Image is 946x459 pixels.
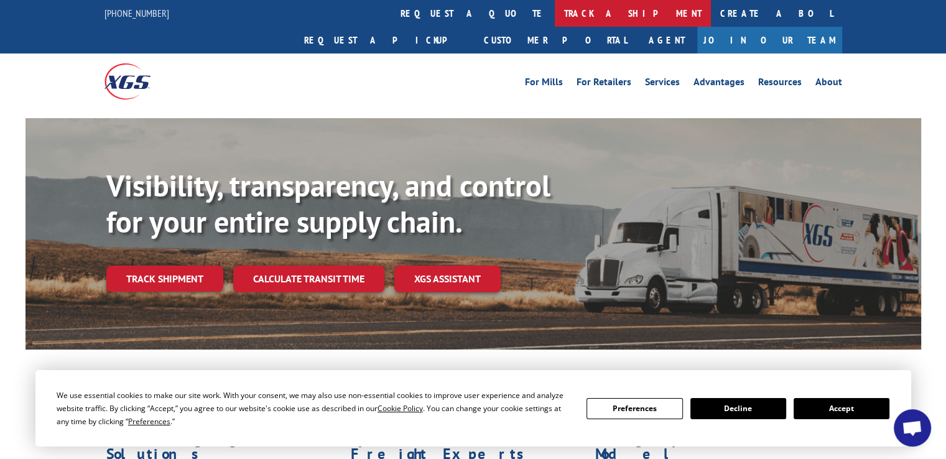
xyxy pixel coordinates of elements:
[35,370,911,447] div: Cookie Consent Prompt
[57,389,572,428] div: We use essential cookies to make our site work. With your consent, we may also use non-essential ...
[233,266,384,292] a: Calculate transit time
[894,409,931,447] div: Open chat
[577,77,631,91] a: For Retailers
[106,166,550,241] b: Visibility, transparency, and control for your entire supply chain.
[128,416,170,427] span: Preferences
[475,27,636,53] a: Customer Portal
[758,77,802,91] a: Resources
[525,77,563,91] a: For Mills
[697,27,842,53] a: Join Our Team
[104,7,169,19] a: [PHONE_NUMBER]
[378,403,423,414] span: Cookie Policy
[794,398,889,419] button: Accept
[645,77,680,91] a: Services
[690,398,786,419] button: Decline
[394,266,501,292] a: XGS ASSISTANT
[815,77,842,91] a: About
[587,398,682,419] button: Preferences
[106,266,223,292] a: Track shipment
[295,27,475,53] a: Request a pickup
[636,27,697,53] a: Agent
[693,77,744,91] a: Advantages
